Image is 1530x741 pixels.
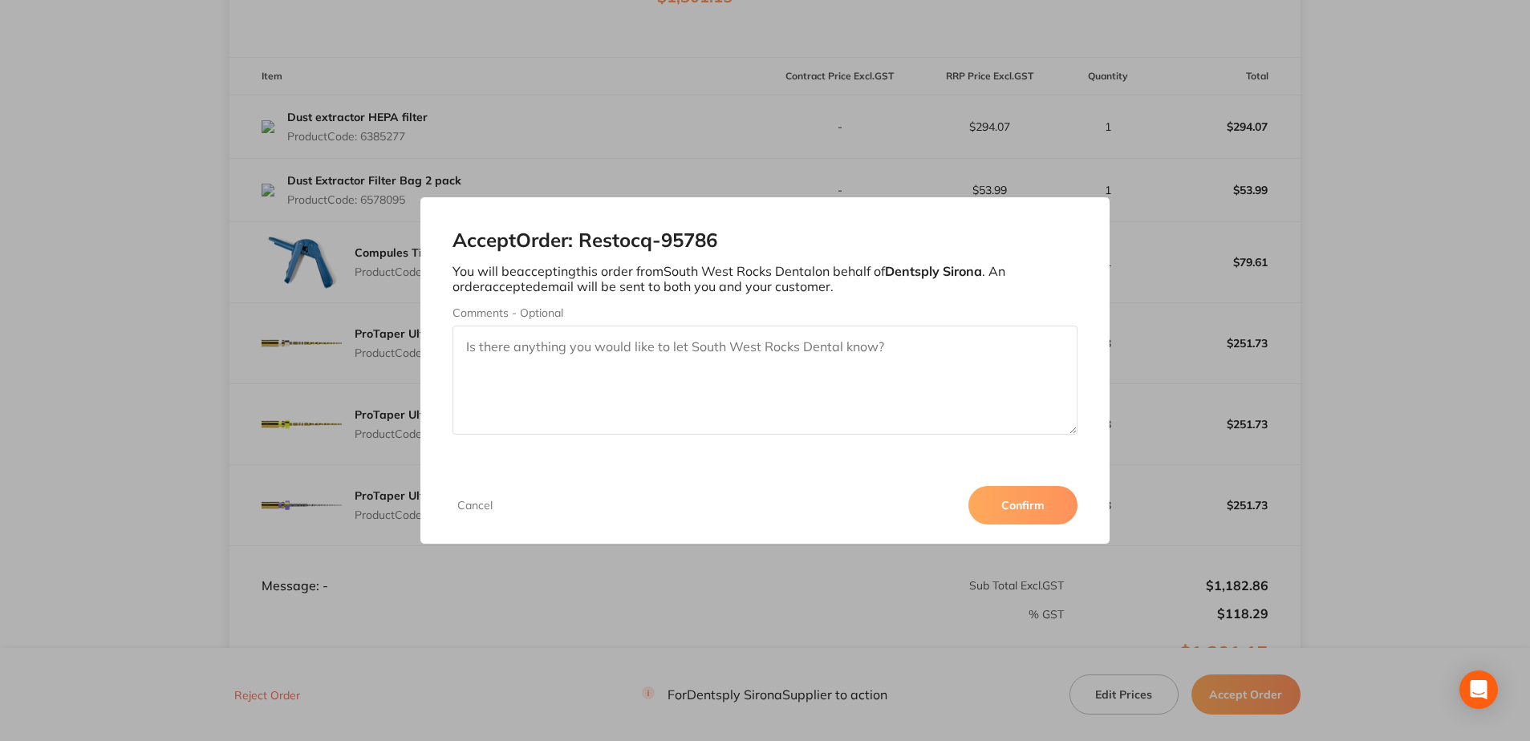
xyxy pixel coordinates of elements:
[453,498,497,512] button: Cancel
[968,486,1077,524] button: Confirm
[885,263,982,279] b: Dentsply Sirona
[453,229,1077,252] h2: Accept Order: Restocq- 95786
[1459,670,1498,709] div: Open Intercom Messenger
[453,306,1077,319] label: Comments - Optional
[453,264,1077,294] p: You will be accepting this order from South West Rocks Dental on behalf of . An order accepted em...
